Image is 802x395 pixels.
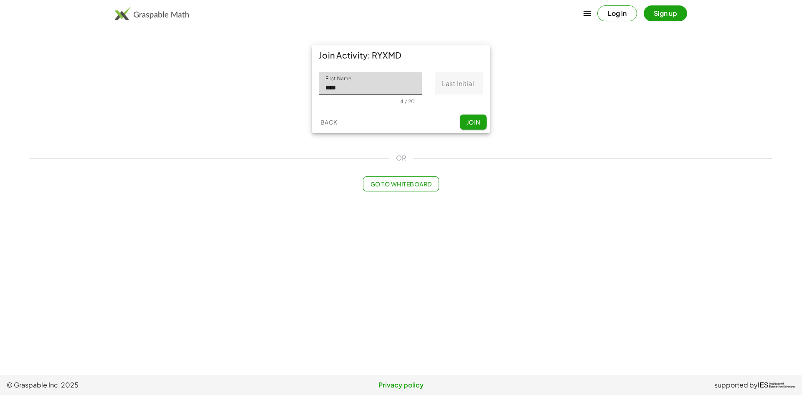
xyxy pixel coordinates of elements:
a: IESInstitute ofEducation Sciences [758,380,795,390]
span: OR [396,153,406,163]
span: Go to Whiteboard [370,180,431,188]
span: Back [320,118,337,126]
button: Join [460,115,487,130]
span: supported by [714,380,758,390]
div: Join Activity: RYXMD [312,45,490,65]
span: © Graspable Inc, 2025 [7,380,269,390]
button: Back [315,115,342,130]
button: Sign up [644,5,687,21]
div: 4 / 20 [400,98,415,104]
span: Institute of Education Sciences [769,382,795,388]
button: Log in [597,5,637,21]
span: Join [466,118,480,126]
span: IES [758,381,769,389]
a: Privacy policy [269,380,532,390]
button: Go to Whiteboard [363,176,439,191]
